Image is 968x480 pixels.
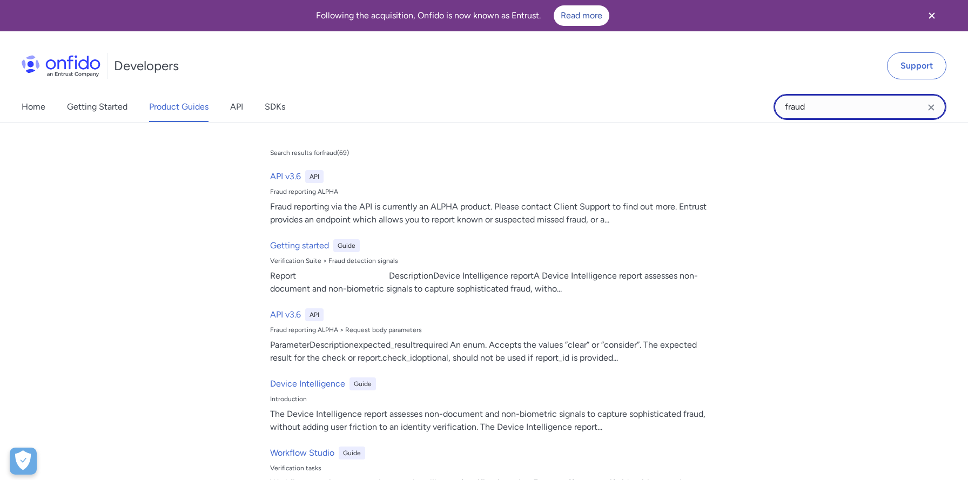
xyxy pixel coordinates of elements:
[887,52,946,79] a: Support
[270,339,707,364] div: ParameterDescriptionexpected_resultrequired An enum. Accepts the values ”clear” or ”consider”. Th...
[554,5,609,26] a: Read more
[13,5,912,26] div: Following the acquisition, Onfido is now known as Entrust.
[270,464,707,472] div: Verification tasks
[266,235,711,300] a: Getting startedGuideVerification Suite > Fraud detection signalsReport DescriptionDevice Intellig...
[230,92,243,122] a: API
[10,448,37,475] button: Open Preferences
[270,395,707,403] div: Introduction
[774,94,946,120] input: Onfido search input field
[114,57,179,75] h1: Developers
[270,308,301,321] h6: API v3.6
[339,447,365,459] div: Guide
[925,101,938,114] svg: Clear search field button
[305,308,324,321] div: API
[270,148,349,157] div: Search results for fraud ( 69 )
[270,408,707,434] div: The Device Intelligence report assesses non-document and non-biometric signals to capture sophist...
[67,92,127,122] a: Getting Started
[22,55,100,77] img: Onfido Logo
[270,326,707,334] div: Fraud reporting ALPHA > Request body parameters
[270,256,707,265] div: Verification Suite > Fraud detection signals
[270,377,345,390] h6: Device Intelligence
[149,92,209,122] a: Product Guides
[270,269,707,295] div: Report DescriptionDevice Intelligence reportA Device Intelligence report assesses non-document an...
[266,166,711,231] a: API v3.6APIFraud reporting ALPHAFraud reporting via the API is currently an ALPHA product. Please...
[266,304,711,369] a: API v3.6APIFraud reporting ALPHA > Request body parametersParameterDescriptionexpected_resultrequ...
[925,9,938,22] svg: Close banner
[22,92,45,122] a: Home
[265,92,285,122] a: SDKs
[333,239,360,252] div: Guide
[912,2,952,29] button: Close banner
[270,239,329,252] h6: Getting started
[266,373,711,438] a: Device IntelligenceGuideIntroductionThe Device Intelligence report assesses non-document and non-...
[270,187,707,196] div: Fraud reporting ALPHA
[270,447,334,459] h6: Workflow Studio
[270,170,301,183] h6: API v3.6
[10,448,37,475] div: Cookie Preferences
[270,200,707,226] div: Fraud reporting via the API is currently an ALPHA product. Please contact Client Support to find ...
[349,377,376,390] div: Guide
[305,170,324,183] div: API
